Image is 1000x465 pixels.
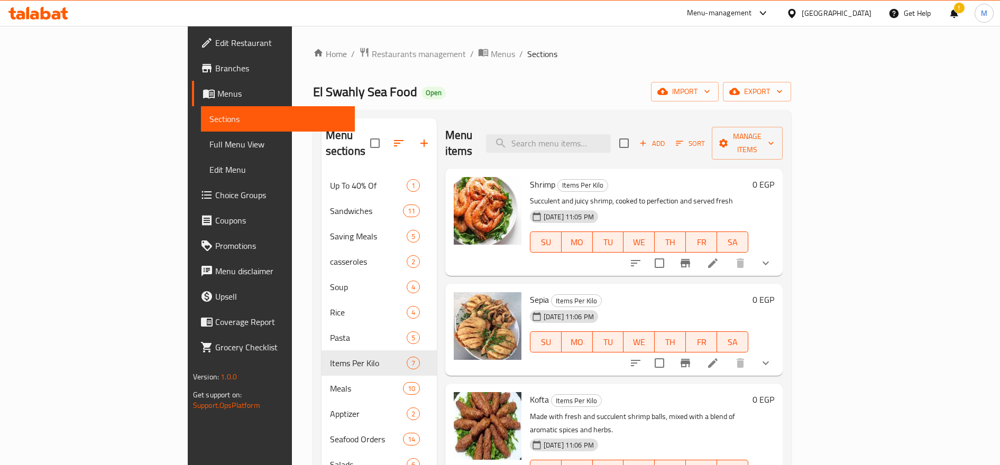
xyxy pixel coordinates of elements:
input: search [486,134,611,153]
span: Apptizer [330,407,407,420]
button: delete [728,350,753,376]
span: Items Per Kilo [552,295,601,307]
span: TU [597,334,620,350]
span: Select section [613,132,635,154]
button: Add section [411,131,437,156]
li: / [470,48,474,60]
div: Saving Meals5 [322,224,437,249]
span: [DATE] 11:05 PM [539,212,598,222]
span: Rice [330,306,407,319]
div: Soup [330,281,407,293]
span: Meals [330,382,403,395]
span: 2 [407,409,419,419]
span: Edit Restaurant [215,36,346,49]
span: [DATE] 11:06 PM [539,440,598,450]
div: Saving Meals [330,230,407,243]
span: Pasta [330,331,407,344]
span: [DATE] 11:06 PM [539,312,598,322]
div: [GEOGRAPHIC_DATA] [802,7,871,19]
button: TH [655,231,686,253]
p: Made with fresh and succulent shrimp balls, mixed with a blend of aromatic spices and herbs. [530,410,748,436]
span: Kofta [530,392,549,407]
a: Sections [201,106,355,132]
span: Items Per Kilo [552,395,601,407]
div: Menu-management [687,7,752,20]
button: MO [562,331,593,352]
span: Coupons [215,214,346,227]
button: FR [686,231,717,253]
button: export [723,82,791,101]
span: TU [597,235,620,250]
span: Select all sections [364,132,386,154]
button: FR [686,331,717,352]
span: export [731,85,783,98]
button: TH [655,331,686,352]
span: Restaurants management [372,48,466,60]
span: Menus [217,87,346,100]
span: import [659,85,710,98]
h6: 0 EGP [753,177,774,192]
button: show more [753,250,778,276]
span: FR [690,235,713,250]
button: SU [530,231,562,253]
button: SA [717,331,748,352]
span: Coverage Report [215,315,346,328]
img: Kofta [454,392,521,460]
div: Seafood Orders [330,433,403,445]
li: / [519,48,523,60]
button: SA [717,231,748,253]
span: MO [566,334,589,350]
div: items [403,382,420,395]
button: delete [728,250,753,276]
div: items [407,357,420,369]
button: Manage items [712,127,783,160]
span: SU [535,334,557,350]
button: Branch-specific-item [673,250,698,276]
svg: Show Choices [759,257,772,269]
span: Menus [491,48,515,60]
button: WE [623,231,655,253]
span: 2 [407,257,419,267]
button: MO [562,231,593,253]
span: casseroles [330,255,407,268]
span: Select to update [648,252,671,274]
p: Succulent and juicy shrimp, cooked to perfection and served fresh [530,194,748,208]
button: Branch-specific-item [673,350,698,376]
div: Up To 40% Of1 [322,173,437,198]
h6: 0 EGP [753,292,774,307]
button: import [651,82,719,101]
div: Items Per Kilo7 [322,350,437,376]
a: Edit menu item [707,257,719,269]
a: Restaurants management [359,47,466,61]
a: Branches [192,55,355,81]
h6: 0 EGP [753,392,774,407]
div: Meals10 [322,376,437,401]
button: Sort [673,135,708,152]
button: Add [635,135,669,152]
span: Full Menu View [209,138,346,151]
div: items [407,179,420,192]
span: Sandwiches [330,204,403,217]
button: sort-choices [623,250,648,276]
span: Sort sections [386,131,411,156]
span: 7 [407,358,419,368]
span: Promotions [215,239,346,252]
button: TU [593,331,624,352]
div: Apptizer2 [322,401,437,426]
img: Sepia [454,292,521,360]
div: items [407,331,420,344]
button: show more [753,350,778,376]
div: Items Per Kilo [551,394,602,407]
span: Shrimp [530,176,555,192]
a: Menu disclaimer [192,258,355,284]
span: TH [659,334,682,350]
div: items [407,306,420,319]
span: Menu disclaimer [215,265,346,277]
div: items [407,255,420,268]
div: Soup4 [322,274,437,300]
span: Choice Groups [215,189,346,201]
